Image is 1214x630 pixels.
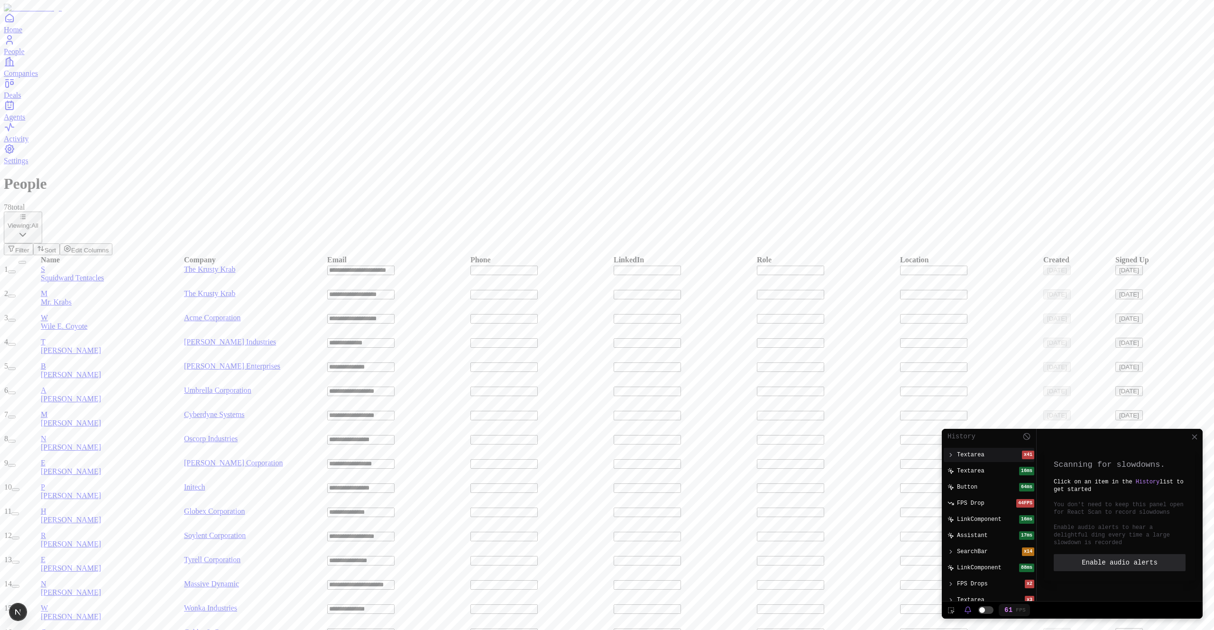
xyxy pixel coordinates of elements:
[184,483,205,491] a: Initech
[4,157,28,165] span: Settings
[41,507,183,516] div: H
[4,135,28,143] span: Activity
[1115,386,1143,396] button: [DATE]
[4,34,1210,56] a: People
[4,203,1210,212] div: 78 total
[184,531,246,539] a: Soylent Corporation
[1115,265,1143,275] button: [DATE]
[41,314,183,322] div: W
[4,47,25,56] span: People
[1043,256,1069,264] div: Created
[900,256,929,264] div: Location
[41,540,101,548] span: [PERSON_NAME]
[4,556,12,564] span: 13
[41,483,183,491] div: P
[33,243,60,255] button: Sort
[1043,314,1071,324] button: [DATE]
[41,435,183,452] a: N[PERSON_NAME]
[41,410,183,419] div: M
[41,588,101,596] span: [PERSON_NAME]
[1043,265,1071,275] button: [DATE]
[1115,314,1143,324] button: [DATE]
[4,175,1210,193] h1: People
[41,604,183,612] div: W
[184,265,235,273] a: The Krusty Krab
[4,410,8,418] span: 7
[4,604,12,612] span: 15
[4,143,1210,165] a: Settings
[184,507,245,515] a: Globex Corporation
[1043,362,1071,372] button: [DATE]
[4,580,12,588] span: 14
[41,395,101,403] span: [PERSON_NAME]
[41,386,183,395] div: A
[41,338,183,346] div: T
[41,459,183,467] div: E
[41,507,183,524] a: H[PERSON_NAME]
[41,289,183,298] div: M
[15,247,29,254] span: Filter
[184,256,216,264] div: Company
[184,459,283,467] a: [PERSON_NAME] Corporation
[184,580,239,588] span: Massive Dynamic
[41,338,183,355] a: T[PERSON_NAME]
[184,556,240,564] a: Tyrell Corporation
[4,243,33,255] button: Filter
[1115,338,1143,348] button: [DATE]
[470,256,491,264] div: Phone
[4,100,1210,121] a: Agents
[4,26,22,34] span: Home
[41,531,183,548] a: R[PERSON_NAME]
[184,362,280,370] a: [PERSON_NAME] Enterprises
[41,443,101,451] span: [PERSON_NAME]
[4,4,62,12] img: Item Brain Logo
[41,362,183,371] div: B
[41,386,183,403] a: A[PERSON_NAME]
[41,580,183,588] div: N
[41,314,183,331] a: WWile E. Coyote
[184,435,238,443] a: Oscorp Industries
[4,314,8,322] span: 3
[4,113,25,121] span: Agents
[41,322,87,330] span: Wile E. Coyote
[1043,289,1071,299] button: [DATE]
[184,604,237,612] a: Wonka Industries
[4,265,8,273] span: 1
[184,289,235,297] a: The Krusty Krab
[184,386,251,394] a: Umbrella Corporation
[41,531,183,540] div: R
[41,435,183,443] div: N
[184,410,245,418] a: Cyberdyne Systems
[41,274,104,282] span: Squidward Tentacles
[41,459,183,476] a: E[PERSON_NAME]
[4,289,8,297] span: 2
[614,256,644,264] div: LinkedIn
[4,531,12,539] span: 12
[4,362,8,370] span: 5
[1115,289,1143,299] button: [DATE]
[327,256,347,264] div: Email
[4,12,1210,34] a: Home
[184,338,276,346] a: [PERSON_NAME] Industries
[184,314,241,322] a: Acme Corporation
[41,612,101,621] span: [PERSON_NAME]
[41,516,101,524] span: [PERSON_NAME]
[1043,386,1071,396] button: [DATE]
[41,604,183,621] a: W[PERSON_NAME]
[4,78,1210,99] a: Deals
[1115,362,1143,372] button: [DATE]
[45,247,56,254] span: Sort
[757,256,772,264] div: Role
